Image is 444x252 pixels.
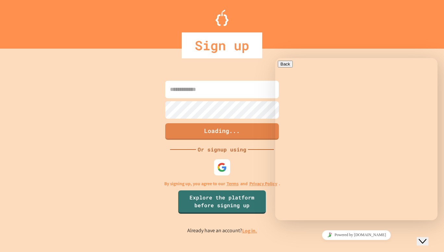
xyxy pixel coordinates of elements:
iframe: chat widget [417,226,438,246]
a: Privacy Policy [249,180,277,187]
div: Sign up [182,32,262,58]
img: Logo.svg [216,10,228,26]
button: Loading... [165,123,279,140]
p: By signing up, you agree to our and . [164,180,280,187]
img: google-icon.svg [217,162,227,172]
iframe: chat widget [275,228,438,242]
a: Log in. [242,227,257,234]
p: Already have an account? [187,227,257,235]
div: Or signup using [196,146,248,153]
a: Explore the platform before signing up [178,190,266,214]
a: Terms [227,180,239,187]
iframe: chat widget [275,58,438,220]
